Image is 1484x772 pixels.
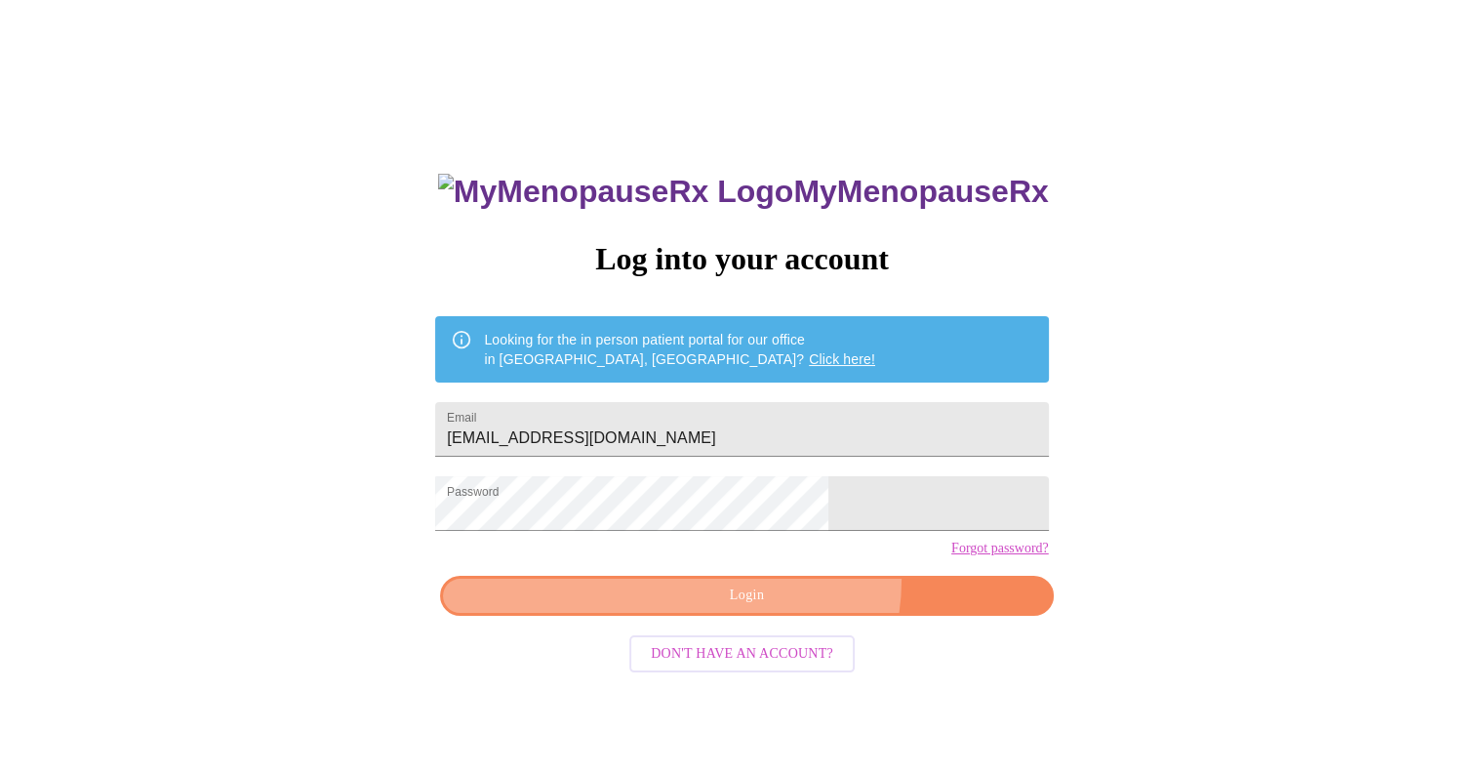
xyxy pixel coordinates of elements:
[438,174,1049,210] h3: MyMenopauseRx
[651,642,833,667] span: Don't have an account?
[438,174,793,210] img: MyMenopauseRx Logo
[435,241,1048,277] h3: Log into your account
[462,584,1030,608] span: Login
[624,644,860,661] a: Don't have an account?
[440,576,1053,616] button: Login
[484,322,875,377] div: Looking for the in person patient portal for our office in [GEOGRAPHIC_DATA], [GEOGRAPHIC_DATA]?
[629,635,855,673] button: Don't have an account?
[809,351,875,367] a: Click here!
[951,541,1049,556] a: Forgot password?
